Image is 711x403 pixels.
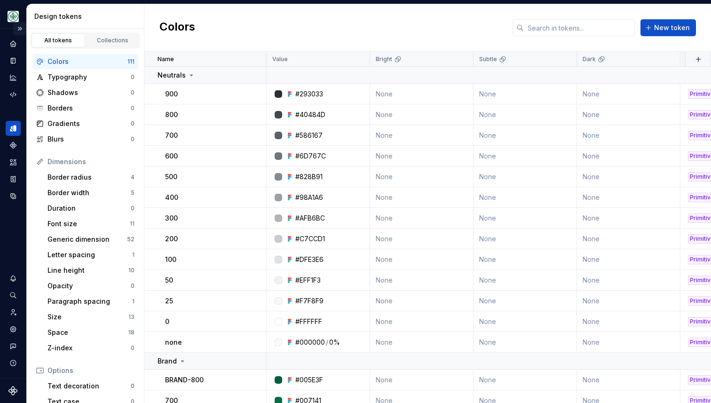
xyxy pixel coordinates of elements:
[6,322,21,337] a: Settings
[295,172,323,182] div: #828B91
[44,247,138,262] a: Letter spacing1
[44,379,138,394] a: Text decoration0
[158,71,186,80] p: Neutrals
[474,291,577,311] td: None
[34,12,140,21] div: Design tokens
[131,135,134,143] div: 0
[474,125,577,146] td: None
[165,213,178,223] p: 300
[6,339,21,354] button: Contact support
[165,193,178,202] p: 400
[130,220,134,228] div: 11
[295,317,322,326] div: #FFFFFF
[6,288,21,303] button: Search ⌘K
[44,278,138,293] a: Opacity0
[47,381,131,391] div: Text decoration
[131,120,134,127] div: 0
[577,229,680,249] td: None
[47,219,130,229] div: Font size
[132,298,134,305] div: 1
[474,249,577,270] td: None
[474,104,577,125] td: None
[295,276,321,285] div: #EFF1F3
[13,22,26,35] button: Expand sidebar
[6,70,21,85] a: Analytics
[577,370,680,390] td: None
[131,282,134,290] div: 0
[165,131,178,140] p: 700
[6,172,21,187] a: Storybook stories
[128,313,134,321] div: 13
[370,146,474,166] td: None
[6,53,21,68] a: Documentation
[47,235,127,244] div: Generic dimension
[47,281,131,291] div: Opacity
[295,131,323,140] div: #586167
[6,155,21,170] div: Assets
[474,166,577,187] td: None
[577,84,680,104] td: None
[577,187,680,208] td: None
[6,138,21,153] a: Components
[370,249,474,270] td: None
[165,110,178,119] p: 800
[583,55,596,63] p: Dark
[474,270,577,291] td: None
[577,332,680,353] td: None
[47,119,131,128] div: Gradients
[47,266,128,275] div: Line height
[165,276,173,285] p: 50
[6,87,21,102] a: Code automation
[6,36,21,51] div: Home
[6,305,21,320] a: Invite team
[165,172,177,182] p: 500
[474,229,577,249] td: None
[474,146,577,166] td: None
[640,19,696,36] button: New token
[577,291,680,311] td: None
[295,255,324,264] div: #DFE3E6
[35,37,82,44] div: All tokens
[165,338,182,347] p: none
[32,70,138,85] a: Typography0
[370,125,474,146] td: None
[32,54,138,69] a: Colors111
[127,58,134,65] div: 111
[370,370,474,390] td: None
[47,297,132,306] div: Paragraph spacing
[654,23,690,32] span: New token
[44,201,138,216] a: Duration0
[329,338,340,347] div: 0%
[44,309,138,324] a: Size13
[32,132,138,147] a: Blurs0
[8,386,18,395] a: Supernova Logo
[370,104,474,125] td: None
[295,375,323,385] div: #005E3F
[32,85,138,100] a: Shadows0
[32,101,138,116] a: Borders0
[272,55,288,63] p: Value
[6,121,21,136] a: Design tokens
[326,338,328,347] div: /
[577,270,680,291] td: None
[165,89,178,99] p: 900
[165,151,178,161] p: 600
[370,84,474,104] td: None
[165,255,176,264] p: 100
[44,232,138,247] a: Generic dimension52
[158,55,174,63] p: Name
[131,174,134,181] div: 4
[44,170,138,185] a: Border radius4
[577,249,680,270] td: None
[376,55,392,63] p: Bright
[47,88,131,97] div: Shadows
[370,229,474,249] td: None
